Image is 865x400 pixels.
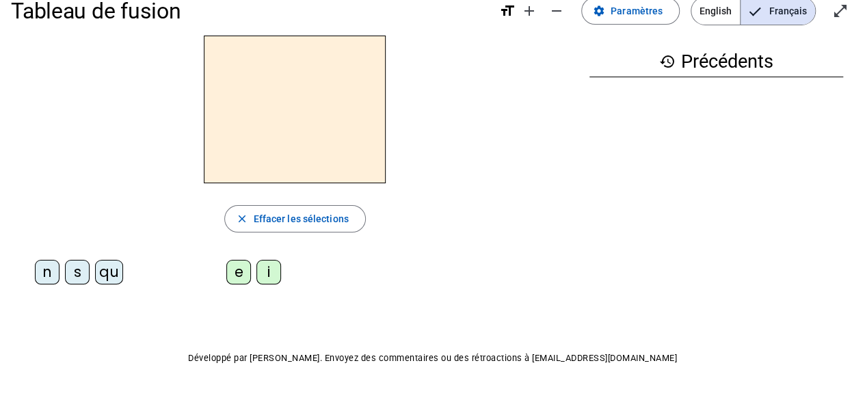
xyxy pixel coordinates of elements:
[254,211,349,227] span: Effacer les sélections
[11,350,854,366] p: Développé par [PERSON_NAME]. Envoyez des commentaires ou des rétroactions à [EMAIL_ADDRESS][DOMAI...
[611,3,663,19] span: Paramètres
[35,260,59,284] div: n
[589,46,843,77] h3: Précédents
[659,53,676,70] mat-icon: history
[236,213,248,225] mat-icon: close
[593,5,605,17] mat-icon: settings
[65,260,90,284] div: s
[224,205,366,232] button: Effacer les sélections
[499,3,516,19] mat-icon: format_size
[95,260,123,284] div: qu
[832,3,849,19] mat-icon: open_in_full
[256,260,281,284] div: i
[548,3,565,19] mat-icon: remove
[521,3,537,19] mat-icon: add
[226,260,251,284] div: e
